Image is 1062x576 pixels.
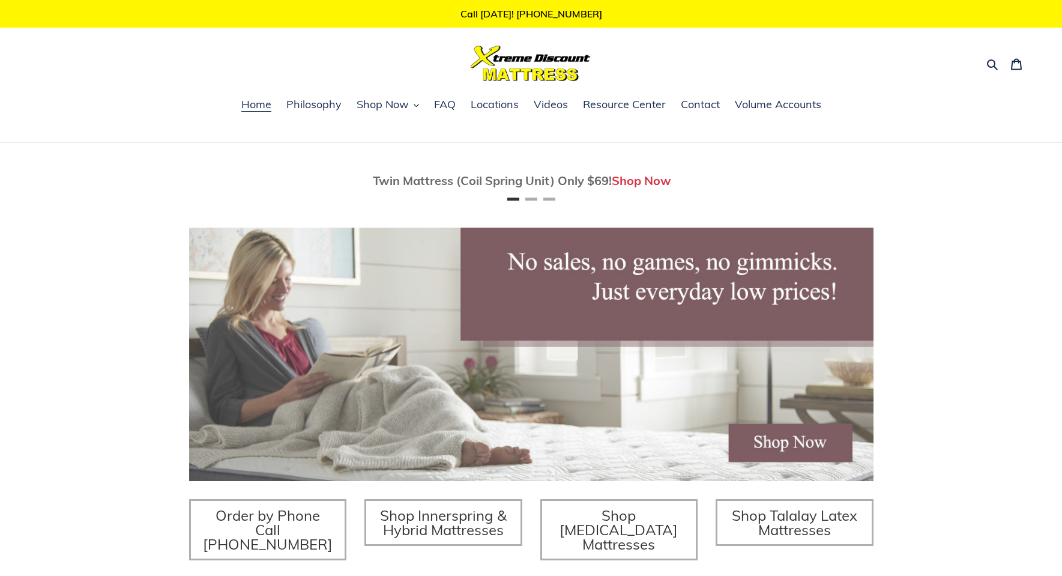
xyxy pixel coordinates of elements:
[681,97,720,112] span: Contact
[735,97,821,112] span: Volume Accounts
[729,96,827,114] a: Volume Accounts
[577,96,672,114] a: Resource Center
[357,97,409,112] span: Shop Now
[235,96,277,114] a: Home
[540,499,698,560] a: Shop [MEDICAL_DATA] Mattresses
[189,499,347,560] a: Order by Phone Call [PHONE_NUMBER]
[528,96,574,114] a: Videos
[280,96,348,114] a: Philosophy
[525,198,537,201] button: Page 2
[471,46,591,81] img: Xtreme Discount Mattress
[675,96,726,114] a: Contact
[373,173,612,188] span: Twin Mattress (Coil Spring Unit) Only $69!
[560,506,678,553] span: Shop [MEDICAL_DATA] Mattresses
[434,97,456,112] span: FAQ
[543,198,555,201] button: Page 3
[189,228,873,481] img: herobannermay2022-1652879215306_1200x.jpg
[351,96,425,114] button: Shop Now
[471,97,519,112] span: Locations
[428,96,462,114] a: FAQ
[364,499,522,546] a: Shop Innerspring & Hybrid Mattresses
[583,97,666,112] span: Resource Center
[732,506,857,539] span: Shop Talalay Latex Mattresses
[716,499,873,546] a: Shop Talalay Latex Mattresses
[241,97,271,112] span: Home
[612,173,671,188] a: Shop Now
[507,198,519,201] button: Page 1
[465,96,525,114] a: Locations
[380,506,507,539] span: Shop Innerspring & Hybrid Mattresses
[534,97,568,112] span: Videos
[203,506,333,553] span: Order by Phone Call [PHONE_NUMBER]
[286,97,342,112] span: Philosophy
